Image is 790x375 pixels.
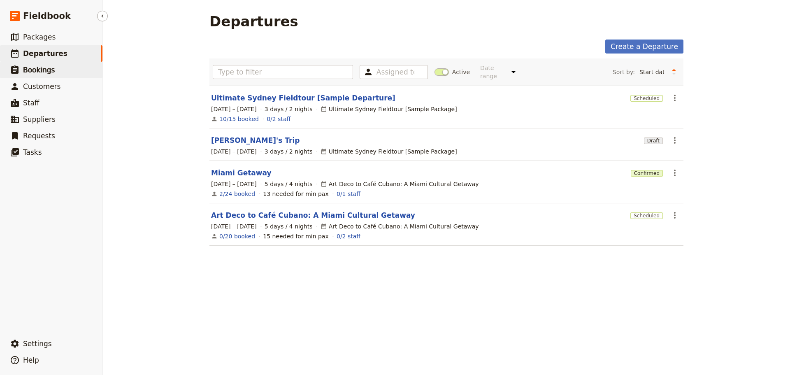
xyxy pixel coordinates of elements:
button: Actions [668,91,682,105]
a: 0/2 staff [267,115,290,123]
span: Draft [644,137,663,144]
span: Fieldbook [23,10,71,22]
span: [DATE] – [DATE] [211,105,257,113]
div: 15 needed for min pax [263,232,329,240]
span: 5 days / 4 nights [265,180,313,188]
input: Type to filter [213,65,353,79]
a: Ultimate Sydney Fieldtour [Sample Departure] [211,93,395,103]
span: Scheduled [630,212,663,219]
span: Confirmed [631,170,663,177]
span: Help [23,356,39,364]
button: Actions [668,208,682,222]
span: [DATE] – [DATE] [211,222,257,231]
div: Ultimate Sydney Fieldtour [Sample Package] [321,147,457,156]
a: View the bookings for this departure [219,115,259,123]
span: [DATE] – [DATE] [211,180,257,188]
span: [DATE] – [DATE] [211,147,257,156]
span: 3 days / 2 nights [265,147,313,156]
a: View the bookings for this departure [219,190,255,198]
span: Scheduled [630,95,663,102]
h1: Departures [209,13,298,30]
button: Hide menu [97,11,108,21]
div: Art Deco to Café Cubano: A Miami Cultural Getaway [321,222,479,231]
button: Actions [668,133,682,147]
a: Miami Getaway [211,168,272,178]
span: 5 days / 4 nights [265,222,313,231]
button: Actions [668,166,682,180]
span: Tasks [23,148,42,156]
span: Departures [23,49,67,58]
span: Suppliers [23,115,56,123]
span: 3 days / 2 nights [265,105,313,113]
span: Sort by: [613,68,635,76]
a: Art Deco to Café Cubano: A Miami Cultural Getaway [211,210,415,220]
div: 13 needed for min pax [263,190,329,198]
a: [PERSON_NAME]'s Trip [211,135,300,145]
input: Assigned to [376,67,414,77]
span: Bookings [23,66,55,74]
span: Staff [23,99,39,107]
span: Packages [23,33,56,41]
a: View the bookings for this departure [219,232,255,240]
span: Settings [23,340,52,348]
div: Ultimate Sydney Fieldtour [Sample Package] [321,105,457,113]
span: Requests [23,132,55,140]
a: Create a Departure [605,40,683,54]
button: Change sort direction [668,66,680,78]
div: Art Deco to Café Cubano: A Miami Cultural Getaway [321,180,479,188]
a: 0/1 staff [337,190,360,198]
select: Sort by: [636,66,668,78]
a: 0/2 staff [337,232,360,240]
span: Customers [23,82,60,91]
span: Active [452,68,470,76]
